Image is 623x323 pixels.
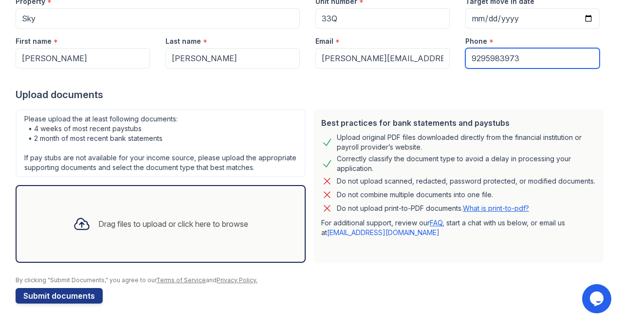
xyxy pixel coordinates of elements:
p: Do not upload print-to-PDF documents. [337,204,529,213]
div: Best practices for bank statements and paystubs [321,117,596,129]
a: What is print-to-pdf? [463,204,529,212]
label: First name [16,36,52,46]
p: For additional support, review our , start a chat with us below, or email us at [321,218,596,238]
div: Upload original PDF files downloaded directly from the financial institution or payroll provider’... [337,133,596,152]
iframe: chat widget [582,284,613,313]
a: Terms of Service [156,276,206,284]
a: [EMAIL_ADDRESS][DOMAIN_NAME] [327,228,440,237]
div: By clicking "Submit Documents," you agree to our and [16,276,607,284]
div: Do not combine multiple documents into one file. [337,189,493,201]
a: FAQ [430,219,442,227]
div: Upload documents [16,88,607,102]
a: Privacy Policy. [217,276,257,284]
div: Drag files to upload or click here to browse [98,218,248,230]
div: Correctly classify the document type to avoid a delay in processing your application. [337,154,596,173]
label: Email [315,36,333,46]
button: Submit documents [16,288,103,304]
div: Please upload the at least following documents: • 4 weeks of most recent paystubs • 2 month of mo... [16,109,306,177]
label: Last name [165,36,201,46]
label: Phone [465,36,487,46]
div: Do not upload scanned, redacted, password protected, or modified documents. [337,175,595,187]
